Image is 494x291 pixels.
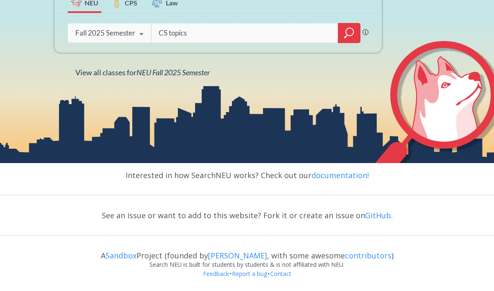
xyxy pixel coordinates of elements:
[270,270,292,278] a: Contact
[136,68,210,77] span: NEU Fall 2025 Semester
[344,27,354,39] svg: magnifying glass
[311,170,369,180] a: documentation!
[75,68,210,77] span: View all classes for
[232,270,268,278] a: Report a bug
[345,250,391,260] a: contributors
[105,250,136,260] a: Sandbox
[75,28,135,38] div: Fall 2025 Semester
[203,270,229,278] a: Feedback
[208,250,267,260] a: [PERSON_NAME]
[365,210,391,220] a: GitHub
[338,23,360,43] div: magnifying glass
[158,24,332,42] input: Class, professor, course number, "phrase"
